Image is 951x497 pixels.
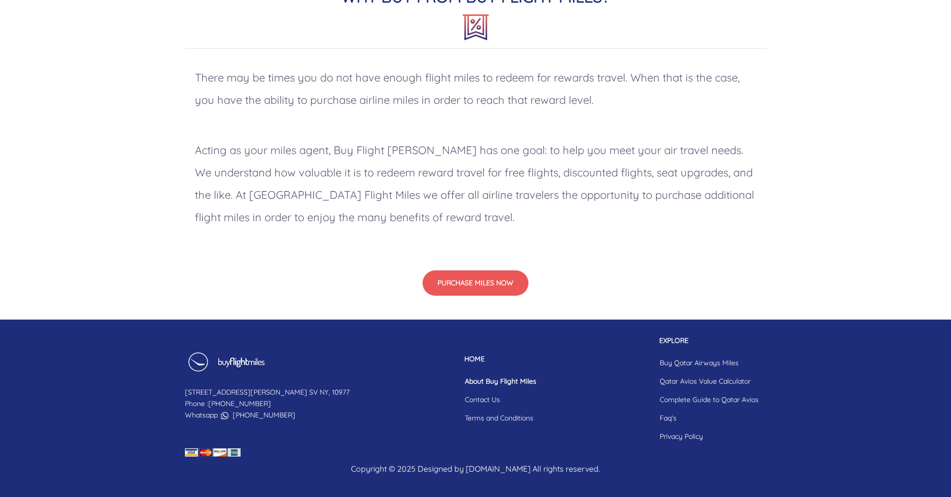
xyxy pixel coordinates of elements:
[221,412,229,419] img: whatsapp icon
[233,411,295,419] a: [PHONE_NUMBER]
[185,448,241,457] img: credit card icon
[423,270,528,296] button: PURCHASE MILES NOW
[185,57,767,121] p: There may be times you do not have enough flight miles to redeem for rewards travel. When that is...
[652,427,767,446] a: Privacy Policy
[208,399,271,408] a: [PHONE_NUMBER]
[185,129,767,239] p: Acting as your miles agent, Buy Flight [PERSON_NAME] has one goal: to help you meet your air trav...
[652,335,767,346] p: EXPLORE
[457,409,544,427] a: Terms and Conditions
[652,372,767,391] a: Qatar Avios Value Calculator
[457,391,544,409] a: Contact Us
[423,277,528,287] a: PURCHASE MILES NOW
[185,352,267,379] img: Buy Flight Miles Footer Logo
[652,409,767,427] a: Faq's
[652,354,767,372] a: Buy Qatar Airways Miles
[463,14,489,40] img: about-icon
[457,372,544,391] a: About Buy Flight Miles
[185,387,349,421] p: [STREET_ADDRESS][PERSON_NAME] SV NY, 10977 Phone : Whatsapp :
[652,391,767,409] a: Complete Guide to Qatar Avios
[457,354,544,364] p: HOME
